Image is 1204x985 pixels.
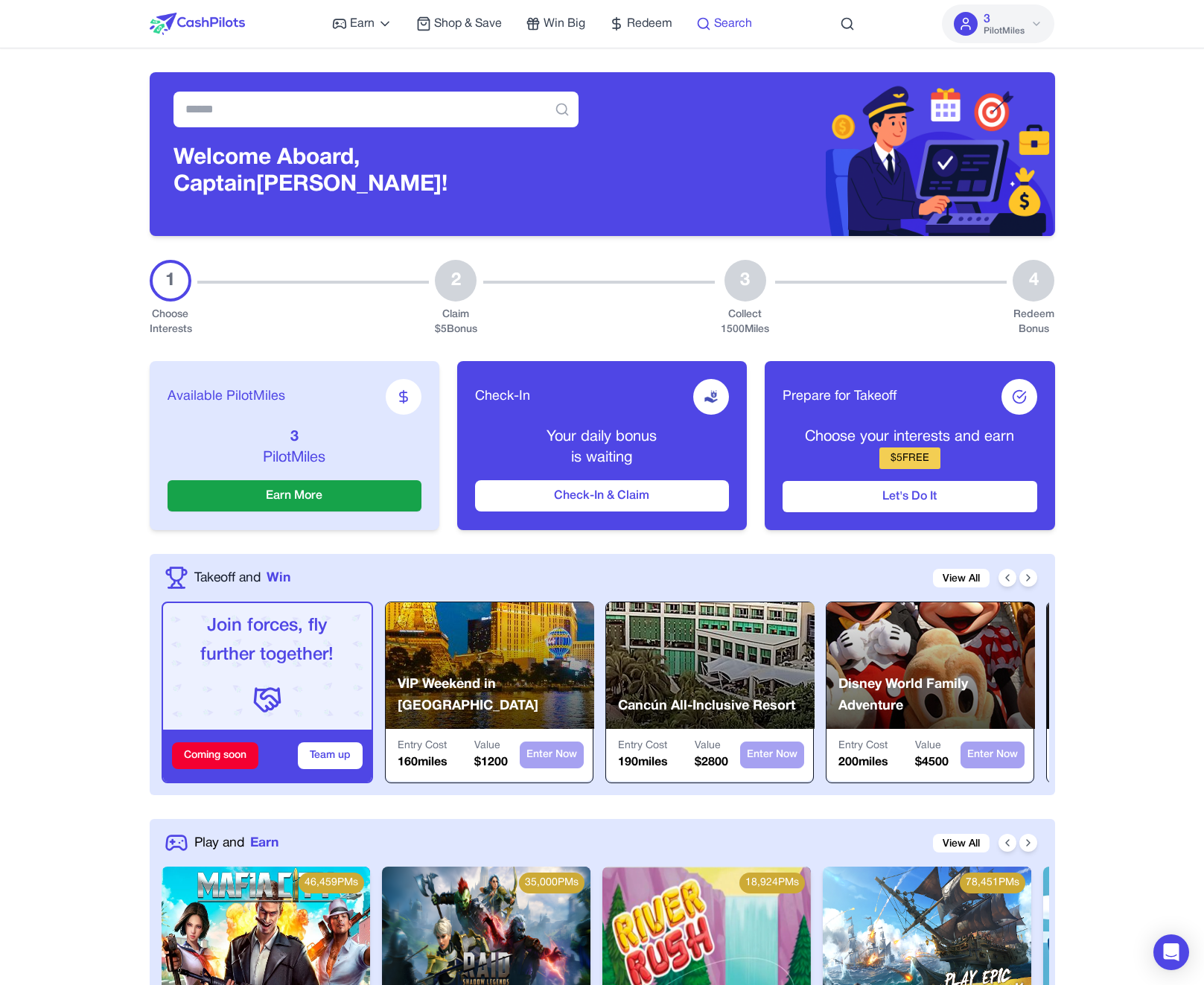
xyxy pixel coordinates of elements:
a: View All [933,834,990,852]
p: 200 miles [838,753,888,771]
div: 1 [150,260,191,302]
button: Enter Now [961,742,1025,768]
div: 46,459 PMs [299,873,364,893]
div: 78,451 PMs [960,873,1025,893]
span: Win [267,568,290,587]
span: Search [714,15,752,33]
p: $ 4500 [915,753,949,771]
span: Check-In [475,386,530,407]
img: Header decoration [602,72,1055,236]
span: Shop & Save [434,15,502,33]
div: 18,924 PMs [739,873,805,893]
p: Join forces, fly further together! [175,612,360,670]
p: VIP Weekend in [GEOGRAPHIC_DATA] [398,674,594,718]
p: 190 miles [618,753,668,771]
span: Earn [350,15,375,33]
button: Earn More [168,480,421,511]
span: Takeoff and [194,568,261,587]
p: Disney World Family Adventure [838,674,1035,718]
button: Check-In & Claim [475,480,729,511]
div: 4 [1013,260,1054,302]
p: 3 [168,427,421,447]
div: Open Intercom Messenger [1153,934,1189,970]
span: Available PilotMiles [168,386,285,407]
span: Earn [250,833,278,852]
a: Play andEarn [194,833,278,852]
span: Win Big [544,15,585,33]
button: 3PilotMiles [942,4,1054,43]
p: Entry Cost [618,739,668,753]
p: Value [915,739,949,753]
button: Team up [298,742,363,769]
span: is waiting [571,451,632,465]
a: Shop & Save [416,15,502,33]
span: 3 [984,10,990,28]
button: Enter Now [520,742,584,768]
div: 3 [724,260,766,302]
a: Takeoff andWin [194,568,290,587]
a: Redeem [609,15,672,33]
div: $ 5 FREE [879,447,940,469]
a: Search [696,15,752,33]
span: PilotMiles [984,25,1025,37]
a: Earn [332,15,392,33]
p: $ 1200 [474,753,508,771]
div: Coming soon [172,742,258,769]
div: 2 [435,260,477,302]
a: View All [933,569,990,587]
div: Collect 1500 Miles [721,307,769,337]
span: Prepare for Takeoff [783,386,896,407]
div: Claim $ 5 Bonus [435,307,477,337]
div: Choose Interests [150,307,191,337]
p: Value [474,739,508,753]
div: Redeem Bonus [1013,307,1054,337]
p: Choose your interests and earn [783,427,1036,447]
p: Entry Cost [838,739,888,753]
p: Entry Cost [398,739,447,753]
span: Play and [194,833,244,852]
h3: Welcome Aboard, Captain [PERSON_NAME]! [173,145,579,199]
p: Your daily bonus [475,427,729,447]
p: $ 2800 [695,753,728,771]
img: CashPilots Logo [150,13,245,35]
p: Cancún All-Inclusive Resort [618,695,795,717]
span: Redeem [627,15,672,33]
div: 35,000 PMs [519,873,585,893]
button: Enter Now [740,742,804,768]
button: Let's Do It [783,481,1036,512]
p: 160 miles [398,753,447,771]
a: Win Big [526,15,585,33]
p: PilotMiles [168,447,421,468]
p: Value [695,739,728,753]
img: receive-dollar [704,389,719,404]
